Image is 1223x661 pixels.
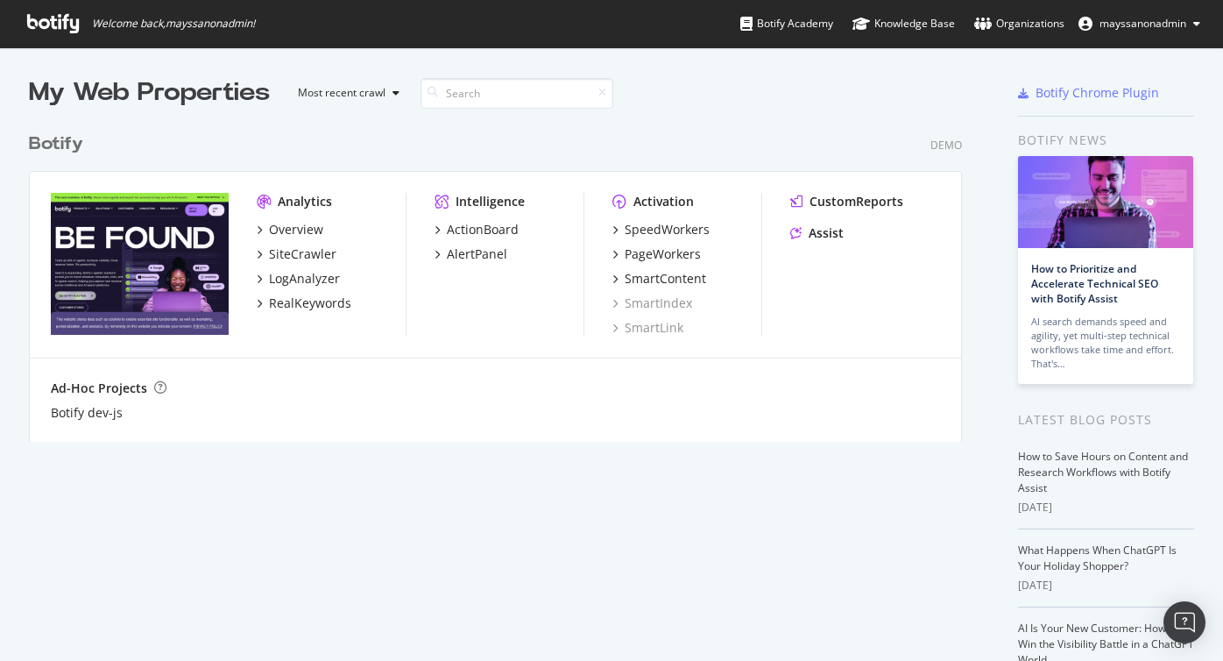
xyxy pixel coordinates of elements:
a: AlertPanel [435,245,507,263]
div: Most recent crawl [298,88,385,98]
div: grid [29,110,976,442]
div: Overview [269,221,323,238]
div: AI search demands speed and agility, yet multi-step technical workflows take time and effort. Tha... [1031,315,1180,371]
a: SmartIndex [612,295,692,312]
div: Intelligence [456,193,525,210]
a: SmartContent [612,270,706,288]
a: SmartLink [612,319,683,337]
div: Assist [809,224,844,242]
div: Botify [29,131,83,157]
a: SiteCrawler [257,245,336,263]
div: AlertPanel [447,245,507,263]
a: Botify Chrome Plugin [1018,84,1159,102]
div: Knowledge Base [852,15,955,32]
div: Botify news [1018,131,1194,150]
div: Ad-Hoc Projects [51,380,147,397]
a: CustomReports [790,193,903,210]
span: Welcome back, mayssanonadmin ! [92,17,255,31]
a: Assist [790,224,844,242]
a: How to Prioritize and Accelerate Technical SEO with Botify Assist [1031,261,1158,306]
div: Organizations [974,15,1064,32]
div: Analytics [278,193,332,210]
button: mayssanonadmin [1064,10,1214,38]
div: PageWorkers [625,245,701,263]
a: SpeedWorkers [612,221,710,238]
img: How to Prioritize and Accelerate Technical SEO with Botify Assist [1018,156,1193,248]
div: SmartContent [625,270,706,288]
div: ActionBoard [447,221,519,238]
a: Overview [257,221,323,238]
img: Botify [51,193,229,335]
a: What Happens When ChatGPT Is Your Holiday Shopper? [1018,543,1177,573]
div: Open Intercom Messenger [1163,601,1205,643]
div: Botify Academy [740,15,833,32]
a: PageWorkers [612,245,701,263]
div: Demo [930,138,962,153]
div: Latest Blog Posts [1018,410,1194,430]
div: SiteCrawler [269,245,336,263]
div: SpeedWorkers [625,221,710,238]
div: My Web Properties [29,75,270,110]
div: [DATE] [1018,500,1194,515]
a: LogAnalyzer [257,270,340,288]
span: mayssanonadmin [1099,16,1186,31]
div: Botify Chrome Plugin [1036,84,1159,102]
a: Botify dev-js [51,404,123,422]
a: ActionBoard [435,221,519,238]
input: Search [421,78,613,109]
a: RealKeywords [257,295,351,312]
div: RealKeywords [269,295,351,312]
div: Activation [633,193,694,210]
div: LogAnalyzer [269,270,340,288]
a: Botify [29,131,90,157]
div: CustomReports [809,193,903,210]
a: How to Save Hours on Content and Research Workflows with Botify Assist [1018,449,1188,495]
button: Most recent crawl [284,79,406,107]
div: [DATE] [1018,578,1194,593]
